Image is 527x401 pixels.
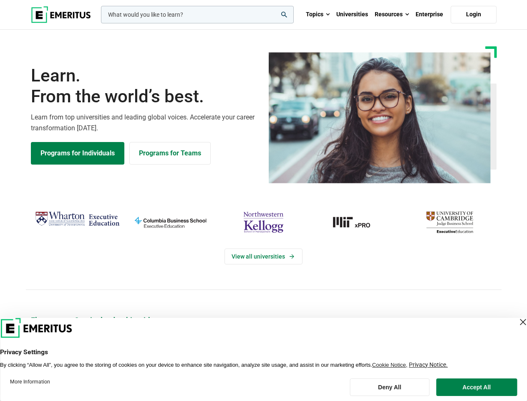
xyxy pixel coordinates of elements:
img: northwestern-kellogg [221,208,306,236]
img: columbia-business-school [128,208,213,236]
p: Elevate your C-suite leadership with [31,315,497,325]
img: MIT xPRO [314,208,399,236]
a: Explore for Business [129,142,211,165]
a: Explore Programs [31,142,124,165]
p: Learn from top universities and leading global voices. Accelerate your career transformation [DATE]. [31,112,259,133]
span: From the world’s best. [31,86,259,107]
img: cambridge-judge-business-school [407,208,492,236]
a: Login [451,6,497,23]
img: Wharton Executive Education [35,208,120,229]
h1: Learn. [31,65,259,107]
input: woocommerce-product-search-field-0 [101,6,294,23]
a: View Universities [224,249,303,264]
a: MIT-xPRO [314,208,399,236]
img: Learn from the world's best [269,52,491,183]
